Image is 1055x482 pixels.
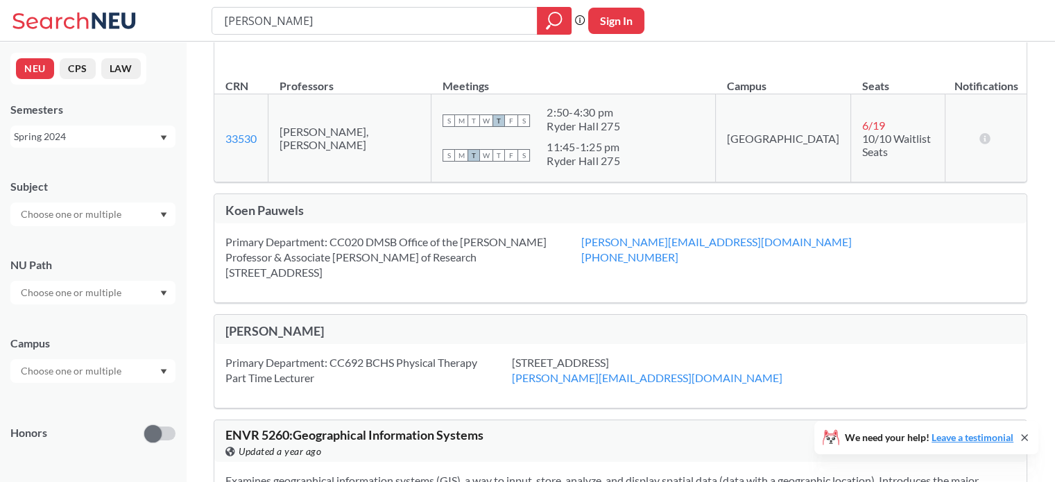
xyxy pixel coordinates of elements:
[239,444,321,459] span: Updated a year ago
[716,94,851,182] td: [GEOGRAPHIC_DATA]
[225,355,512,386] div: Primary Department: CC692 BCHS Physical Therapy Part Time Lecturer
[468,149,480,162] span: T
[10,102,175,117] div: Semesters
[468,114,480,127] span: T
[547,105,620,119] div: 2:50 - 4:30 pm
[537,7,572,35] div: magnifying glass
[443,114,455,127] span: S
[480,149,492,162] span: W
[512,371,782,384] a: [PERSON_NAME][EMAIL_ADDRESS][DOMAIN_NAME]
[225,234,581,280] div: Primary Department: CC020 DMSB Office of the [PERSON_NAME] Professor & Associate [PERSON_NAME] of...
[546,11,563,31] svg: magnifying glass
[845,433,1013,442] span: We need your help!
[160,212,167,218] svg: Dropdown arrow
[932,431,1013,443] a: Leave a testimonial
[16,58,54,79] button: NEU
[547,119,620,133] div: Ryder Hall 275
[588,8,644,34] button: Sign In
[862,132,931,158] span: 10/10 Waitlist Seats
[492,114,505,127] span: T
[268,94,431,182] td: [PERSON_NAME], [PERSON_NAME]
[10,281,175,304] div: Dropdown arrow
[10,425,47,441] p: Honors
[160,135,167,141] svg: Dropdown arrow
[443,149,455,162] span: S
[14,284,130,301] input: Choose one or multiple
[268,64,431,94] th: Professors
[10,336,175,351] div: Campus
[10,203,175,226] div: Dropdown arrow
[505,114,517,127] span: F
[60,58,96,79] button: CPS
[10,126,175,148] div: Spring 2024Dropdown arrow
[225,427,483,442] span: ENVR 5260 : Geographical Information Systems
[10,179,175,194] div: Subject
[547,154,620,168] div: Ryder Hall 275
[512,355,817,386] div: [STREET_ADDRESS]
[480,114,492,127] span: W
[716,64,851,94] th: Campus
[10,359,175,383] div: Dropdown arrow
[101,58,141,79] button: LAW
[223,9,527,33] input: Class, professor, course number, "phrase"
[547,140,620,154] div: 11:45 - 1:25 pm
[455,149,468,162] span: M
[225,323,621,338] div: [PERSON_NAME]
[10,257,175,273] div: NU Path
[14,129,159,144] div: Spring 2024
[851,64,945,94] th: Seats
[160,369,167,375] svg: Dropdown arrow
[160,291,167,296] svg: Dropdown arrow
[581,250,678,264] a: [PHONE_NUMBER]
[431,64,716,94] th: Meetings
[225,78,248,94] div: CRN
[14,206,130,223] input: Choose one or multiple
[492,149,505,162] span: T
[517,114,530,127] span: S
[517,149,530,162] span: S
[581,235,852,248] a: [PERSON_NAME][EMAIL_ADDRESS][DOMAIN_NAME]
[862,119,885,132] span: 6 / 19
[225,203,621,218] div: Koen Pauwels
[945,64,1027,94] th: Notifications
[505,149,517,162] span: F
[14,363,130,379] input: Choose one or multiple
[225,132,257,145] a: 33530
[455,114,468,127] span: M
